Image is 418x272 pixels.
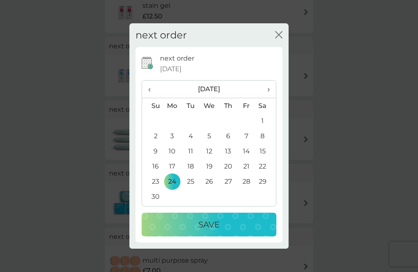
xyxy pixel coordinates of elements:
td: 7 [237,128,256,144]
th: [DATE] [163,81,256,98]
td: 21 [237,159,256,174]
td: 5 [200,128,219,144]
td: 14 [237,144,256,159]
th: We [200,98,219,114]
th: Sa [256,98,276,114]
td: 24 [163,174,182,189]
td: 1 [256,113,276,128]
td: 30 [142,189,163,204]
h2: next order [136,29,187,41]
td: 26 [200,174,219,189]
td: 22 [256,159,276,174]
p: next order [160,53,194,64]
th: Th [219,98,237,114]
td: 27 [219,174,237,189]
p: Save [198,218,220,231]
td: 17 [163,159,182,174]
td: 2 [142,128,163,144]
td: 10 [163,144,182,159]
td: 20 [219,159,237,174]
td: 6 [219,128,237,144]
td: 16 [142,159,163,174]
td: 18 [182,159,200,174]
td: 19 [200,159,219,174]
td: 9 [142,144,163,159]
th: Su [142,98,163,114]
td: 4 [182,128,200,144]
td: 12 [200,144,219,159]
span: ‹ [148,81,157,98]
td: 3 [163,128,182,144]
button: Save [142,213,276,236]
td: 8 [256,128,276,144]
td: 15 [256,144,276,159]
td: 11 [182,144,200,159]
td: 29 [256,174,276,189]
td: 23 [142,174,163,189]
th: Fr [237,98,256,114]
th: Tu [182,98,200,114]
span: › [262,81,270,98]
td: 25 [182,174,200,189]
span: [DATE] [160,64,182,74]
td: 13 [219,144,237,159]
td: 28 [237,174,256,189]
button: close [275,31,282,40]
th: Mo [163,98,182,114]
